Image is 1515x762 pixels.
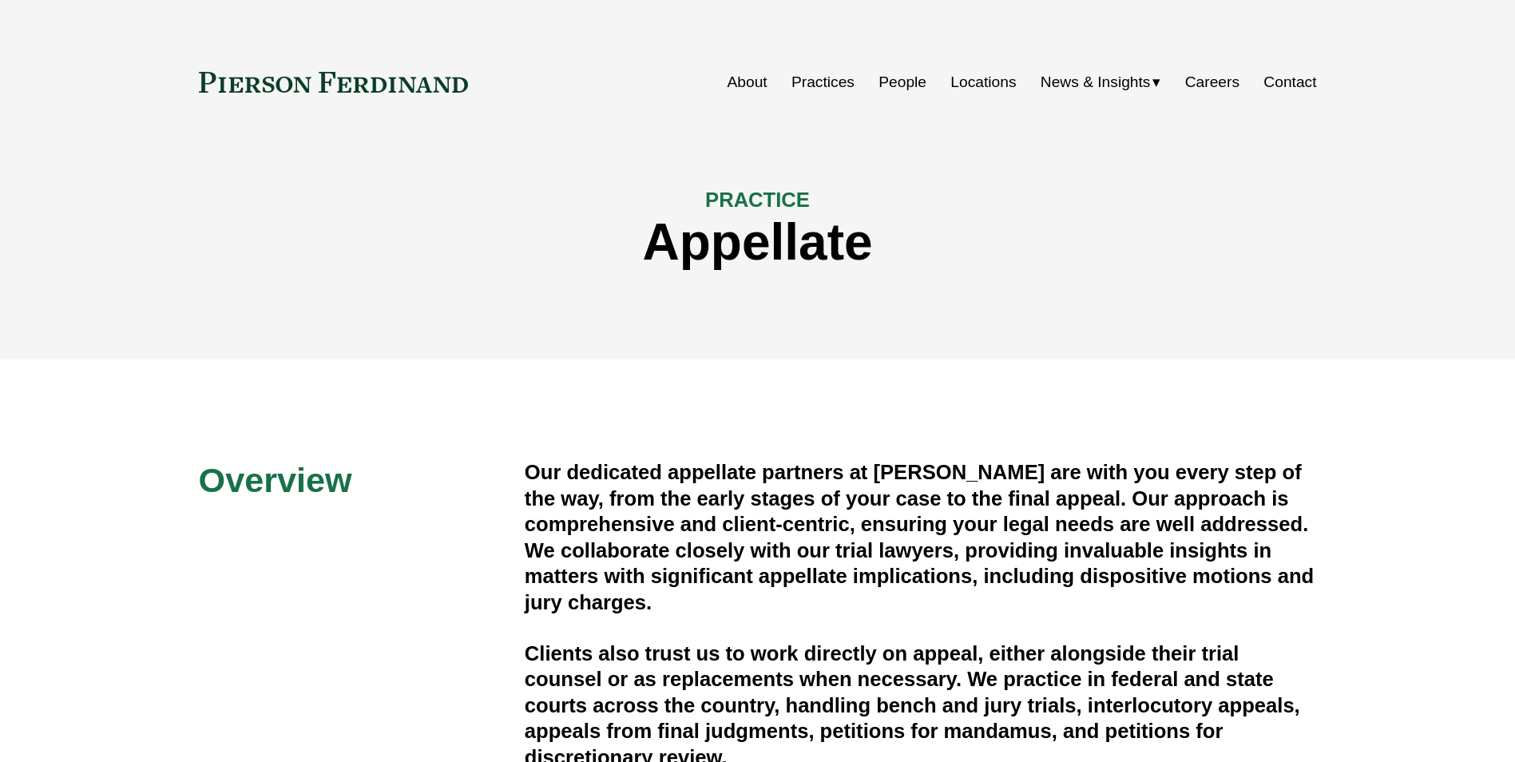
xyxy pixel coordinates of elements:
[728,67,767,97] a: About
[1041,69,1151,97] span: News & Insights
[525,459,1317,615] h4: Our dedicated appellate partners at [PERSON_NAME] are with you every step of the way, from the ea...
[705,189,810,211] span: PRACTICE
[199,461,352,499] span: Overview
[199,213,1317,272] h1: Appellate
[1185,67,1239,97] a: Careers
[878,67,926,97] a: People
[1263,67,1316,97] a: Contact
[950,67,1016,97] a: Locations
[791,67,855,97] a: Practices
[1041,67,1161,97] a: folder dropdown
